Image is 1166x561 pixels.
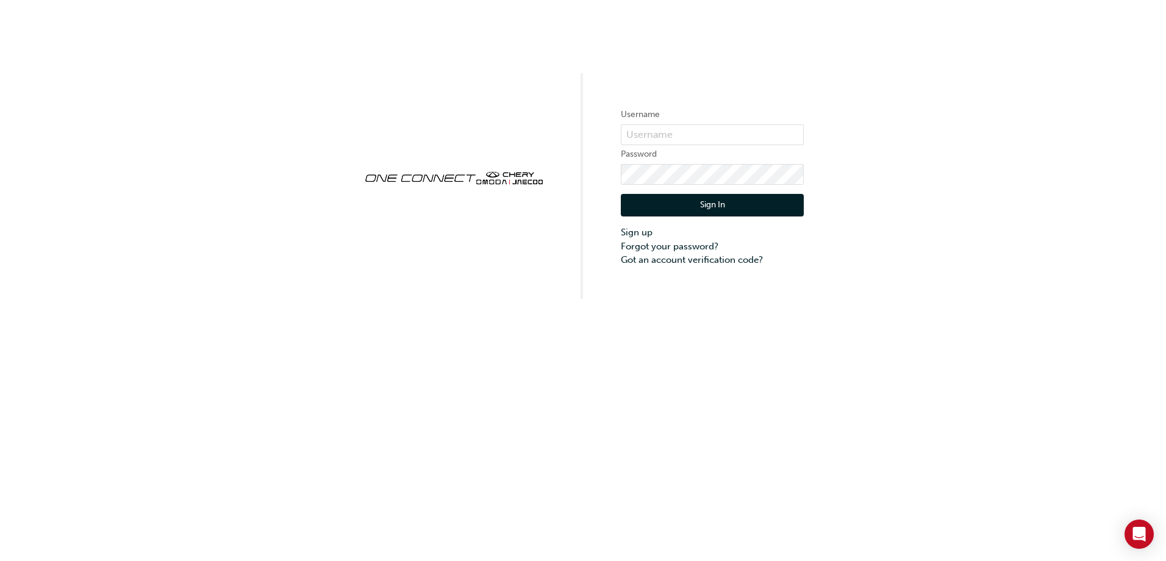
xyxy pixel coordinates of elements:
label: Username [621,107,804,122]
a: Sign up [621,226,804,240]
input: Username [621,124,804,145]
a: Forgot your password? [621,240,804,254]
img: oneconnect [362,161,545,193]
div: Open Intercom Messenger [1125,520,1154,549]
a: Got an account verification code? [621,253,804,267]
label: Password [621,147,804,162]
button: Sign In [621,194,804,217]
